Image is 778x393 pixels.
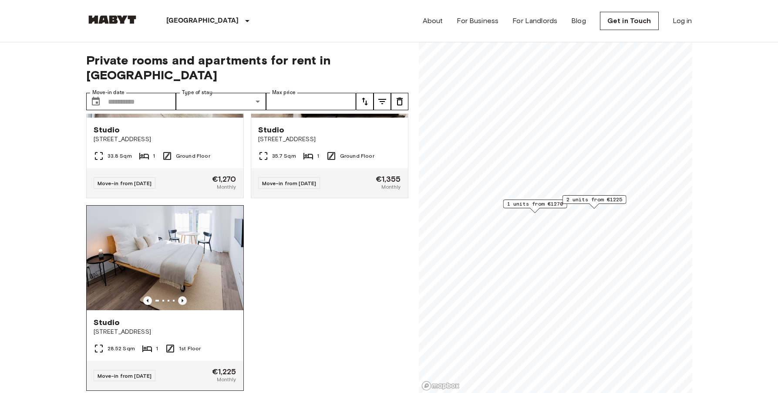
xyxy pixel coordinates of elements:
span: Move-in from [DATE] [98,180,152,186]
button: Previous image [178,296,187,305]
a: About [423,16,443,26]
div: Map marker [503,200,567,213]
span: €1,270 [212,175,236,183]
span: Studio [258,125,285,135]
span: 1 [317,152,319,160]
span: Monthly [217,376,236,383]
p: [GEOGRAPHIC_DATA] [166,16,239,26]
a: Mapbox logo [421,381,460,391]
button: Choose date [87,93,104,110]
span: [STREET_ADDRESS] [94,135,236,144]
a: For Landlords [512,16,557,26]
span: 33.8 Sqm [108,152,132,160]
label: Type of stay [182,89,212,96]
span: €1,355 [376,175,401,183]
span: Monthly [381,183,401,191]
a: Log in [673,16,692,26]
span: Ground Floor [176,152,210,160]
span: [STREET_ADDRESS] [94,328,236,336]
button: tune [356,93,374,110]
span: Studio [94,317,120,328]
span: 1 [153,152,155,160]
button: tune [374,93,391,110]
span: Ground Floor [340,152,374,160]
img: Habyt [86,15,138,24]
button: Previous image [143,296,152,305]
span: 1 units from €1270 [507,200,563,208]
a: Get in Touch [600,12,659,30]
span: Move-in from [DATE] [98,373,152,379]
img: Marketing picture of unit DE-04-001-012-01H [87,206,243,310]
div: Map marker [562,195,626,209]
span: Monthly [217,183,236,191]
span: Move-in from [DATE] [262,180,317,186]
span: 1st Floor [179,345,201,352]
label: Move-in date [92,89,125,96]
span: 2 units from €1225 [566,196,622,203]
span: [STREET_ADDRESS] [258,135,401,144]
button: tune [391,93,408,110]
label: Max price [272,89,296,96]
span: 35.7 Sqm [272,152,296,160]
span: Private rooms and apartments for rent in [GEOGRAPHIC_DATA] [86,53,408,82]
span: €1,225 [212,368,236,376]
span: Studio [94,125,120,135]
span: 28.52 Sqm [108,345,135,352]
a: For Business [457,16,498,26]
a: Blog [571,16,586,26]
a: Marketing picture of unit DE-04-001-012-01HPrevious imagePrevious imageStudio[STREET_ADDRESS]28.5... [86,205,244,391]
span: 1 [156,345,158,352]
